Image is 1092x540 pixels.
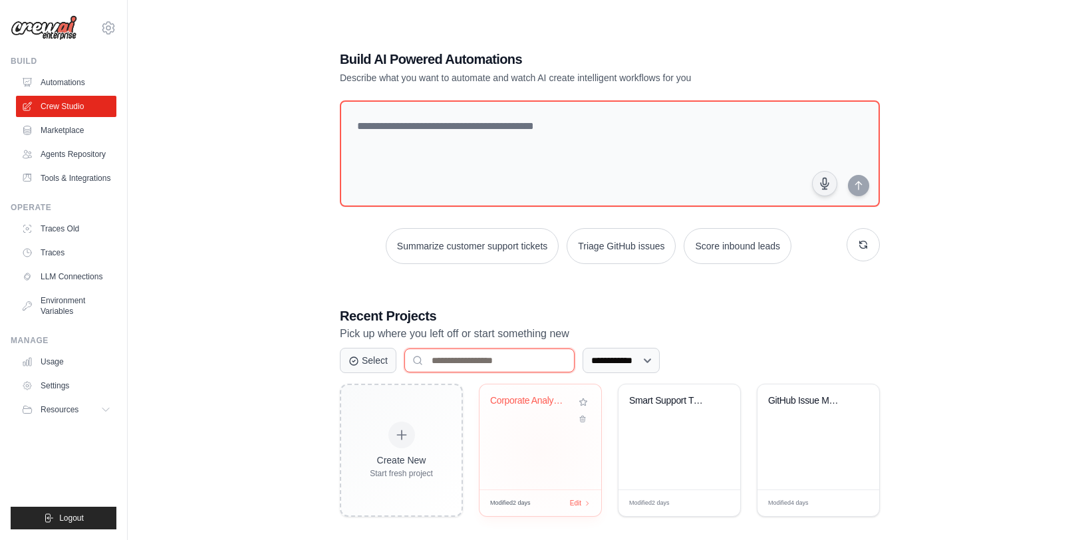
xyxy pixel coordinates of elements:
[16,120,116,141] a: Marketplace
[629,499,670,508] span: Modified 2 days
[490,499,531,508] span: Modified 2 days
[768,395,849,407] div: GitHub Issue Manager
[768,499,809,508] span: Modified 4 days
[576,412,591,426] button: Delete project
[1025,476,1092,540] iframe: Chat Widget
[340,348,396,373] button: Select
[567,228,676,264] button: Triage GitHub issues
[16,144,116,165] a: Agents Repository
[570,498,581,508] span: Edit
[16,96,116,117] a: Crew Studio
[812,171,837,196] button: Click to speak your automation idea
[16,399,116,420] button: Resources
[11,507,116,529] button: Logout
[370,468,433,479] div: Start fresh project
[16,375,116,396] a: Settings
[11,202,116,213] div: Operate
[684,228,791,264] button: Score inbound leads
[59,513,84,523] span: Logout
[16,168,116,189] a: Tools & Integrations
[709,498,720,508] span: Edit
[41,404,78,415] span: Resources
[11,15,77,41] img: Logo
[848,498,859,508] span: Edit
[1025,476,1092,540] div: 채팅 위젯
[386,228,559,264] button: Summarize customer support tickets
[16,218,116,239] a: Traces Old
[340,325,880,342] p: Pick up where you left off or start something new
[490,395,571,407] div: Corporate Analysis Multi-Agent System
[629,395,710,407] div: Smart Support Ticket Automation
[576,395,591,410] button: Add to favorites
[16,351,116,372] a: Usage
[340,307,880,325] h3: Recent Projects
[16,242,116,263] a: Traces
[11,335,116,346] div: Manage
[847,228,880,261] button: Get new suggestions
[16,266,116,287] a: LLM Connections
[340,50,787,68] h1: Build AI Powered Automations
[11,56,116,67] div: Build
[370,454,433,467] div: Create New
[340,71,787,84] p: Describe what you want to automate and watch AI create intelligent workflows for you
[16,290,116,322] a: Environment Variables
[16,72,116,93] a: Automations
